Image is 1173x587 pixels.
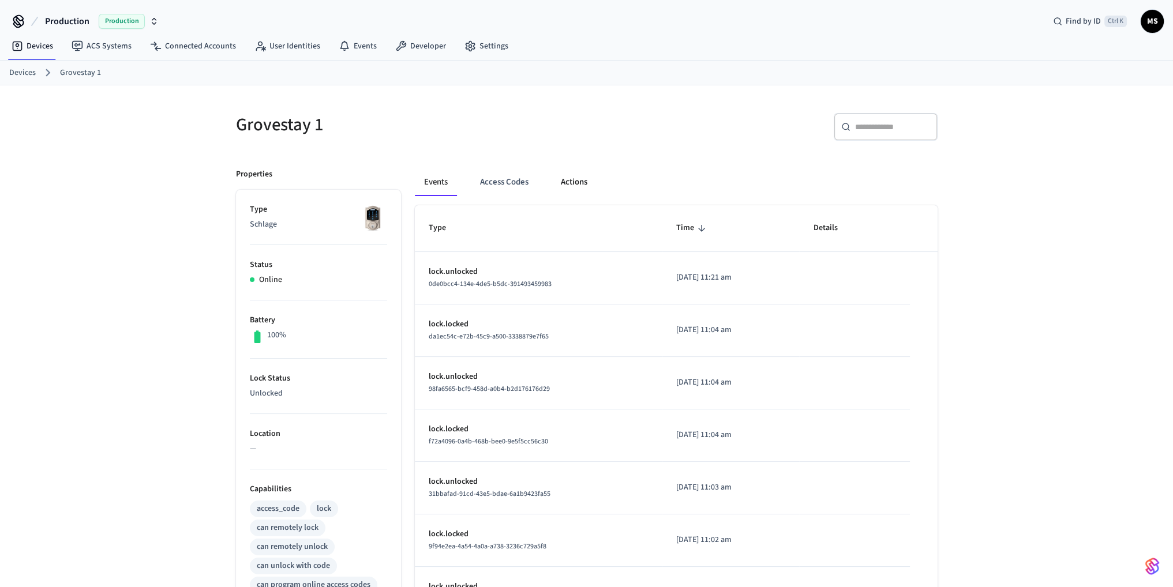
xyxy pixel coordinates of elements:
[471,168,538,196] button: Access Codes
[250,259,387,271] p: Status
[429,371,649,383] p: lock.unlocked
[386,36,455,57] a: Developer
[236,168,272,180] p: Properties
[676,272,785,284] p: [DATE] 11:21 am
[1044,11,1136,32] div: Find by IDCtrl K
[429,384,550,394] span: 98fa6565-bcf9-458d-a0b4-b2d176176d29
[99,14,145,29] span: Production
[429,476,649,488] p: lock.unlocked
[429,279,552,289] span: 0de0bcc4-134e-4de5-b5dc-391493459983
[429,541,546,551] span: 9f94e2ea-4a54-4a0a-a738-3236c729a5f8
[415,168,457,196] button: Events
[429,219,461,237] span: Type
[257,503,299,515] div: access_code
[429,332,549,341] span: da1ec54c-e72b-45c9-a500-3338879e7f65
[250,219,387,231] p: Schlage
[429,489,550,499] span: 31bbafad-91cd-43e5-bdae-6a1b9423fa55
[245,36,329,57] a: User Identities
[267,329,286,341] p: 100%
[9,67,36,79] a: Devices
[429,528,649,540] p: lock.locked
[1141,10,1164,33] button: MS
[45,14,89,28] span: Production
[429,266,649,278] p: lock.unlocked
[429,318,649,330] p: lock.locked
[676,429,785,441] p: [DATE] 11:04 am
[429,437,548,446] span: f72a4096-0a4b-468b-bee0-9e5f5cc56c30
[415,168,938,196] div: ant example
[1145,557,1159,575] img: SeamLogoGradient.69752ec5.svg
[676,377,785,389] p: [DATE] 11:04 am
[676,534,785,546] p: [DATE] 11:02 am
[813,219,852,237] span: Details
[455,36,518,57] a: Settings
[257,560,330,572] div: can unlock with code
[676,481,785,494] p: [DATE] 11:03 am
[250,443,387,455] p: —
[62,36,141,57] a: ACS Systems
[60,67,101,79] a: Grovestay 1
[2,36,62,57] a: Devices
[259,274,282,286] p: Online
[257,522,318,534] div: can remotely lock
[1142,11,1163,32] span: MS
[358,204,387,232] img: Schlage Sense Smart Deadbolt with Camelot Trim, Front
[329,36,386,57] a: Events
[1066,16,1101,27] span: Find by ID
[236,113,580,137] h5: Grovestay 1
[317,503,331,515] div: lock
[250,483,387,495] p: Capabilities
[250,372,387,385] p: Lock Status
[552,168,597,196] button: Actions
[250,314,387,326] p: Battery
[1104,16,1127,27] span: Ctrl K
[429,423,649,435] p: lock.locked
[141,36,245,57] a: Connected Accounts
[676,219,709,237] span: Time
[676,324,785,336] p: [DATE] 11:04 am
[250,387,387,400] p: Unlocked
[250,204,387,216] p: Type
[257,541,328,553] div: can remotely unlock
[250,428,387,440] p: Location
